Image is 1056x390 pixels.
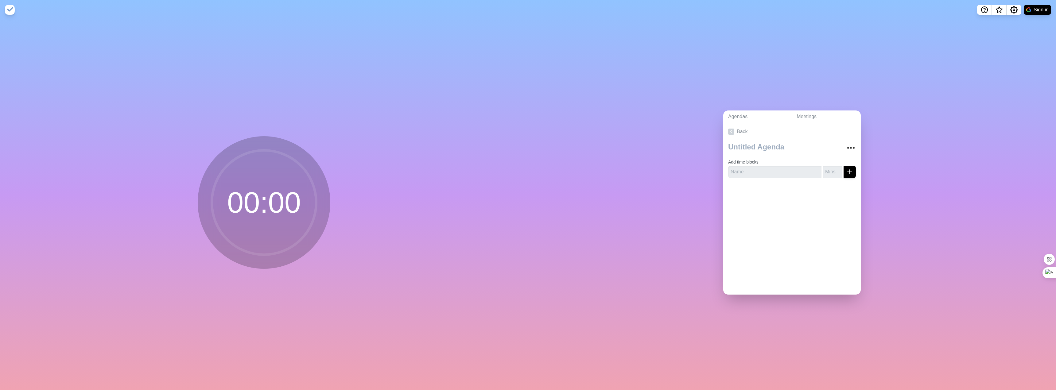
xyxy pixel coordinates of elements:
button: What’s new [992,5,1007,15]
img: google logo [1026,7,1031,12]
a: Agendas [723,110,792,123]
button: Settings [1007,5,1021,15]
label: Add time blocks [728,160,759,164]
img: timeblocks logo [5,5,15,15]
button: Sign in [1024,5,1051,15]
input: Mins [823,166,842,178]
input: Name [728,166,821,178]
a: Meetings [792,110,861,123]
a: Back [723,123,861,140]
button: More [845,142,857,154]
button: Help [977,5,992,15]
